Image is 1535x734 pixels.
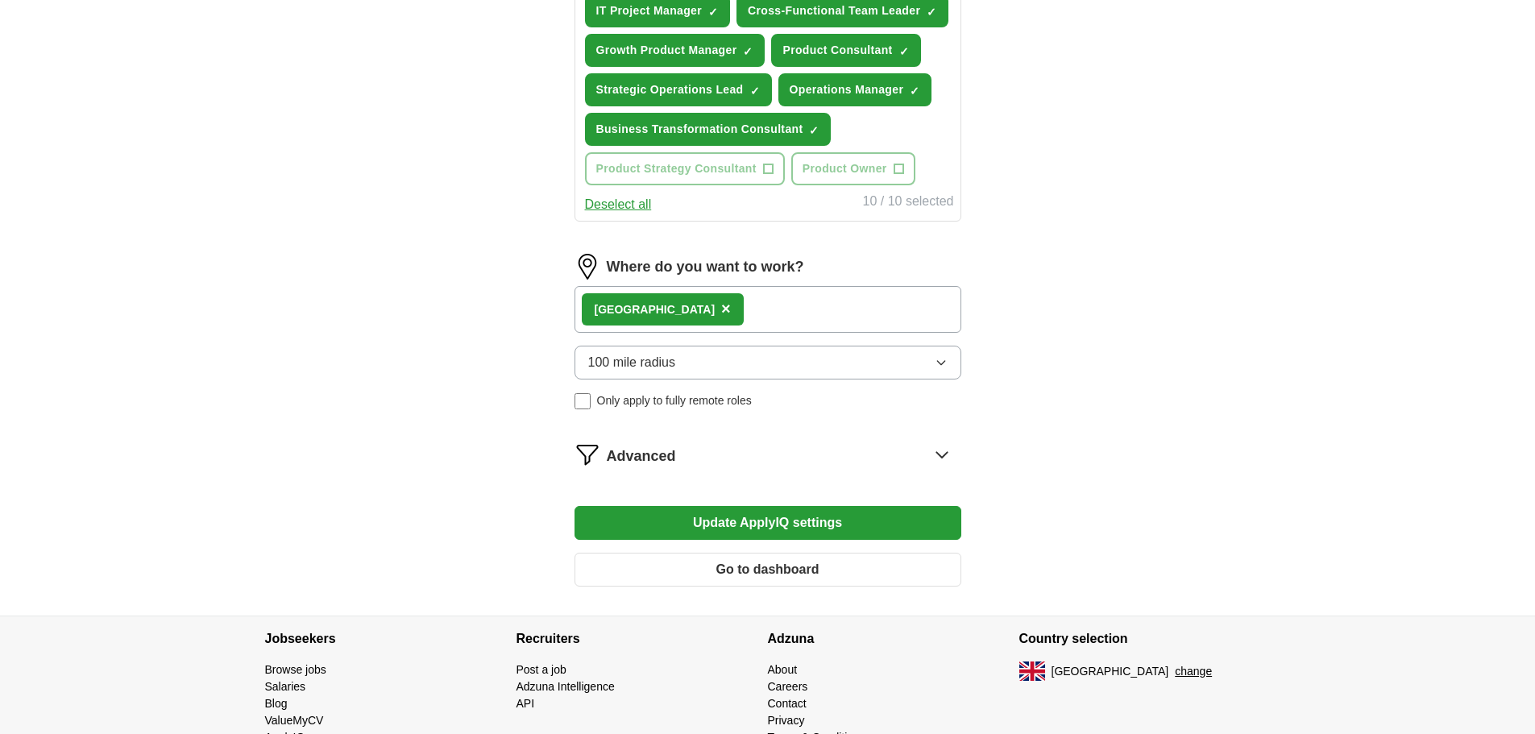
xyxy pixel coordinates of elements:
[265,663,326,676] a: Browse jobs
[575,442,600,467] img: filter
[1019,616,1271,661] h4: Country selection
[768,697,807,710] a: Contact
[708,6,718,19] span: ✓
[575,553,961,587] button: Go to dashboard
[743,45,753,58] span: ✓
[596,2,703,19] span: IT Project Manager
[265,714,324,727] a: ValueMyCV
[768,714,805,727] a: Privacy
[596,42,737,59] span: Growth Product Manager
[790,81,904,98] span: Operations Manager
[748,2,920,19] span: Cross-Functional Team Leader
[585,73,772,106] button: Strategic Operations Lead✓
[265,697,288,710] a: Blog
[575,254,600,280] img: location.png
[588,353,676,372] span: 100 mile radius
[585,195,652,214] button: Deselect all
[750,85,760,97] span: ✓
[768,663,798,676] a: About
[596,81,744,98] span: Strategic Operations Lead
[791,152,915,185] button: Product Owner
[575,393,591,409] input: Only apply to fully remote roles
[585,113,832,146] button: Business Transformation Consultant✓
[910,85,919,97] span: ✓
[517,680,615,693] a: Adzuna Intelligence
[768,680,808,693] a: Careers
[517,663,566,676] a: Post a job
[721,297,731,321] button: ×
[575,346,961,379] button: 100 mile radius
[771,34,920,67] button: Product Consultant✓
[1052,663,1169,680] span: [GEOGRAPHIC_DATA]
[596,160,757,177] span: Product Strategy Consultant
[721,300,731,317] span: ×
[265,680,306,693] a: Salaries
[863,192,954,214] div: 10 / 10 selected
[585,34,765,67] button: Growth Product Manager✓
[782,42,892,59] span: Product Consultant
[803,160,887,177] span: Product Owner
[927,6,936,19] span: ✓
[585,152,785,185] button: Product Strategy Consultant
[597,392,752,409] span: Only apply to fully remote roles
[1019,661,1045,681] img: UK flag
[607,256,804,278] label: Where do you want to work?
[1175,663,1212,680] button: change
[517,697,535,710] a: API
[778,73,932,106] button: Operations Manager✓
[899,45,909,58] span: ✓
[575,506,961,540] button: Update ApplyIQ settings
[607,446,676,467] span: Advanced
[809,124,819,137] span: ✓
[596,121,803,138] span: Business Transformation Consultant
[595,301,716,318] div: [GEOGRAPHIC_DATA]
